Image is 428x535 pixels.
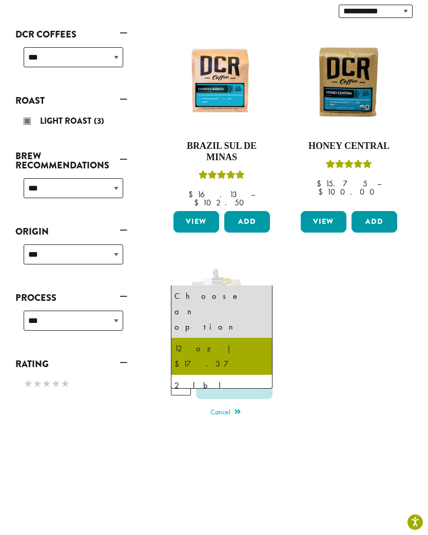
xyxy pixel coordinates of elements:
div: Process [15,307,127,343]
a: Rated 5.00 out of 5 [171,266,273,432]
span: $ [318,186,327,197]
a: Origin [15,223,127,240]
bdi: 15.75 [317,178,367,189]
button: Add [352,211,397,233]
a: View [301,211,346,233]
a: Brazil Sul De MinasRated 5.00 out of 5 [171,31,273,207]
a: Roast [15,92,127,109]
button: Add to cart [196,376,273,399]
span: Light Roast [40,115,94,127]
div: Rated 5.00 out of 5 [199,169,245,184]
span: ★ [42,376,51,391]
a: DCR Coffees [15,26,127,43]
bdi: 102.50 [194,197,249,208]
li: Choose an option [171,285,272,338]
a: Process [15,289,127,307]
img: Honey-Central-stock-image-fix-1200-x-900.png [298,44,400,120]
a: Honey CentralRated 5.00 out of 5 [298,31,400,207]
span: $ [317,178,325,189]
div: 2 lb | $45.07 [174,378,269,409]
div: Rated 5.00 out of 5 [326,158,372,174]
input: Product quantity [171,376,191,395]
div: 12 oz | $17.37 [174,341,269,372]
bdi: 16.13 [188,189,241,200]
span: $ [194,197,203,208]
span: ★ [24,376,33,391]
a: Cancel [210,406,241,420]
span: ★ [61,376,70,391]
a: View [173,211,219,233]
div: Brew Recommendations [15,174,127,211]
span: – [377,178,381,189]
button: Add [224,211,270,233]
div: Roast [15,109,127,135]
span: ★ [33,376,42,391]
div: Rating [15,373,127,396]
div: Origin [15,240,127,277]
span: ★ [51,376,61,391]
h4: Brazil Sul De Minas [171,141,273,163]
span: – [251,189,255,200]
h4: Honey Central [298,141,400,152]
span: (3) [94,115,104,127]
span: $ [188,189,197,200]
bdi: 100.00 [318,186,379,197]
a: Rating [15,355,127,373]
div: DCR Coffees [15,43,127,80]
a: Brew Recommendations [15,147,127,174]
img: Fazenda-Rainha_12oz_Mockup.jpg [171,44,273,120]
